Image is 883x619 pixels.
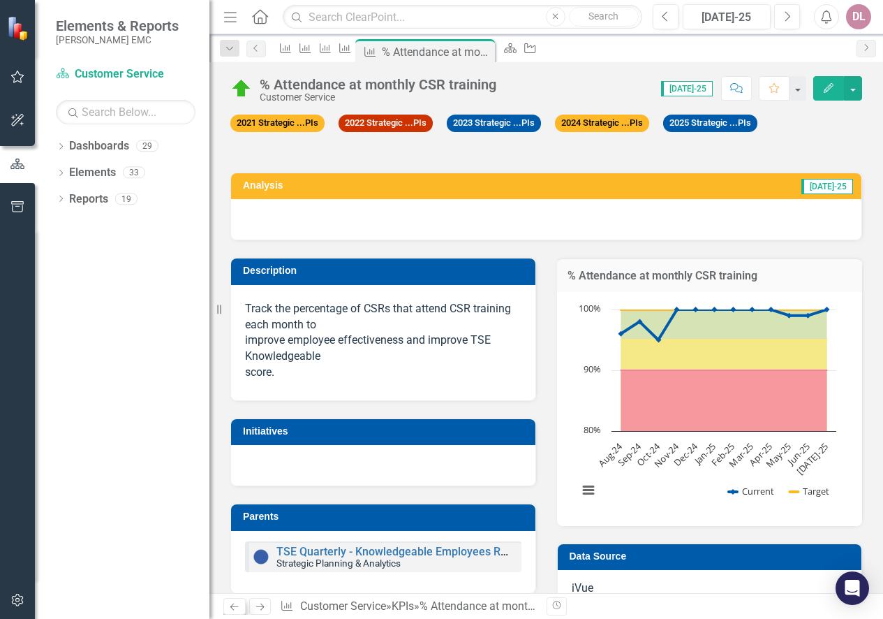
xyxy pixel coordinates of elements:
h3: Analysis [243,180,507,191]
text: 100% [579,302,601,314]
path: Aug-24, 96. Current. [618,331,623,337]
p: Track the percentage of CSRs that attend CSR training each month to improve employee effectivenes... [245,298,521,384]
button: View chart menu, Chart [579,481,598,500]
text: Feb-25 [708,440,737,469]
button: Show Target [789,485,830,497]
text: Oct-24 [634,439,662,468]
path: Dec-24, 100. Current. [692,307,698,312]
text: Sep-24 [614,439,644,469]
small: Strategic Planning & Analytics [276,558,401,569]
path: Oct-24, 95. Current. [655,337,661,342]
a: Customer Service [300,599,386,613]
span: Search [588,10,618,22]
path: Mar-25, 100. Current. [749,307,755,312]
h3: Data Source [570,551,855,562]
img: ClearPoint Strategy [7,16,31,41]
text: 80% [584,423,601,436]
span: 2021 Strategic ...PIs [230,115,325,132]
path: Jul-25, 100. Current. [824,307,829,312]
h3: Parents [243,511,528,522]
h3: Description [243,265,528,276]
button: DL [846,4,871,29]
a: Reports [69,191,108,207]
text: Dec-24 [671,439,700,469]
text: Mar-25 [726,440,755,469]
a: KPIs [392,599,414,613]
div: 33 [123,167,145,179]
g: Yellow-Green, series 4 of 5 with 12 data points. [618,337,829,342]
div: » » [280,599,535,615]
path: Apr-25, 100. Current. [768,307,773,312]
a: TSE Quarterly - Knowledgeable Employees Rating [276,545,526,558]
span: 2024 Strategic ...PIs [555,115,649,132]
button: Show Current [729,485,774,497]
text: Apr-25 [746,440,774,468]
div: [DATE]-25 [688,9,766,26]
text: Nov-24 [651,439,681,469]
span: 2025 Strategic ...PIs [663,115,757,132]
path: Jun-25, 99. Current. [805,313,810,319]
text: Jun-25 [784,440,812,468]
span: 2023 Strategic ...PIs [447,115,541,132]
path: Jan-25, 100. Current. [711,307,717,312]
div: Customer Service [260,92,496,103]
a: Elements [69,165,116,181]
div: % Attendance at monthly CSR training [382,43,491,61]
path: Sep-24, 98. Current. [637,319,642,324]
a: Customer Service [56,66,195,82]
div: Open Intercom Messenger [836,571,869,605]
g: Red-Yellow, series 3 of 5 with 12 data points. [618,367,829,373]
div: % Attendance at monthly CSR training [260,77,496,92]
div: 19 [115,193,138,205]
text: Aug-24 [595,439,625,469]
text: May-25 [763,440,793,470]
text: Jan-25 [690,440,718,468]
span: Elements & Reports [56,17,179,34]
text: 90% [584,363,601,375]
p: iVue [572,581,848,597]
span: 2022 Strategic ...PIs [339,115,433,132]
h3: Initiatives [243,426,528,437]
g: Target, series 2 of 5. Line with 12 data points. [618,307,829,312]
input: Search Below... [56,100,195,124]
button: Search [569,7,639,27]
path: May-25, 99. Current. [786,313,792,319]
svg: Interactive chart [571,303,843,512]
img: No Information [253,548,269,565]
button: [DATE]-25 [683,4,771,29]
small: [PERSON_NAME] EMC [56,34,179,45]
path: Nov-24, 100. Current. [674,307,679,312]
text: [DATE]-25 [794,440,831,477]
div: Chart. Highcharts interactive chart. [571,303,849,512]
h3: % Attendance at monthly CSR training [567,270,852,282]
span: [DATE]-25 [661,81,713,96]
input: Search ClearPoint... [283,5,641,29]
img: At Target [230,78,253,100]
div: % Attendance at monthly CSR training [420,599,607,613]
span: [DATE]-25 [801,179,853,194]
path: Feb-25, 100. Current. [730,307,736,312]
a: Dashboards [69,138,129,154]
div: 29 [136,140,158,152]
